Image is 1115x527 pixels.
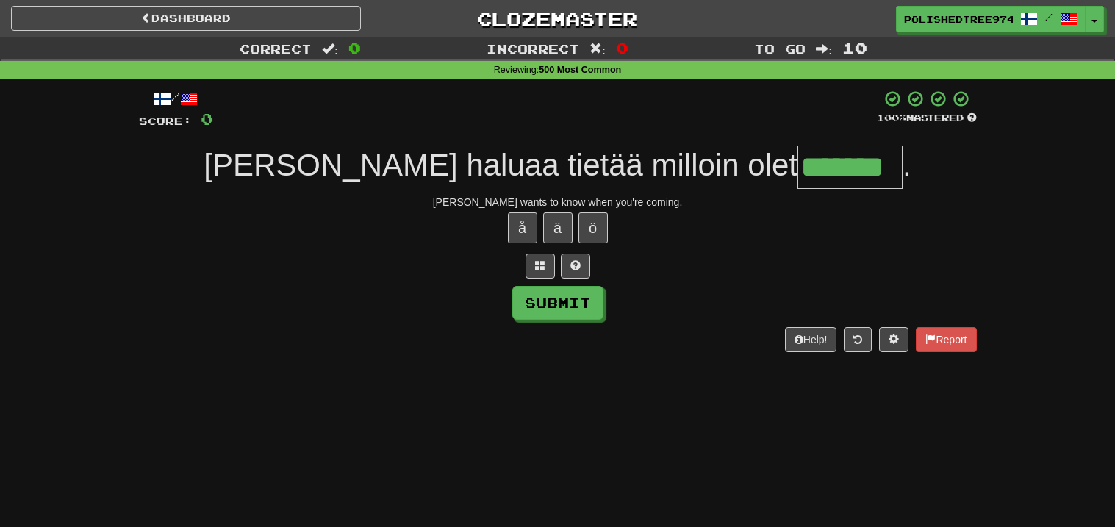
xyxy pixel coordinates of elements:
div: [PERSON_NAME] wants to know when you're coming. [139,195,977,209]
span: 0 [616,39,628,57]
span: : [589,43,606,55]
button: Submit [512,286,603,320]
span: [PERSON_NAME] haluaa tietää milloin olet [204,148,797,182]
div: / [139,90,213,108]
button: Help! [785,327,837,352]
span: : [816,43,832,55]
button: å [508,212,537,243]
button: Single letter hint - you only get 1 per sentence and score half the points! alt+h [561,254,590,279]
span: PolishedTree9743 [904,12,1013,26]
button: Report [916,327,976,352]
div: Mastered [877,112,977,125]
span: To go [754,41,806,56]
span: : [322,43,338,55]
span: 10 [842,39,867,57]
button: ö [578,212,608,243]
span: . [903,148,911,182]
span: / [1045,12,1053,22]
span: 100 % [877,112,906,123]
button: ä [543,212,573,243]
a: Dashboard [11,6,361,31]
strong: 500 Most Common [539,65,621,75]
button: Round history (alt+y) [844,327,872,352]
span: 0 [348,39,361,57]
span: Incorrect [487,41,579,56]
button: Switch sentence to multiple choice alt+p [526,254,555,279]
a: PolishedTree9743 / [896,6,1086,32]
span: Correct [240,41,312,56]
span: 0 [201,110,213,128]
span: Score: [139,115,192,127]
a: Clozemaster [383,6,733,32]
